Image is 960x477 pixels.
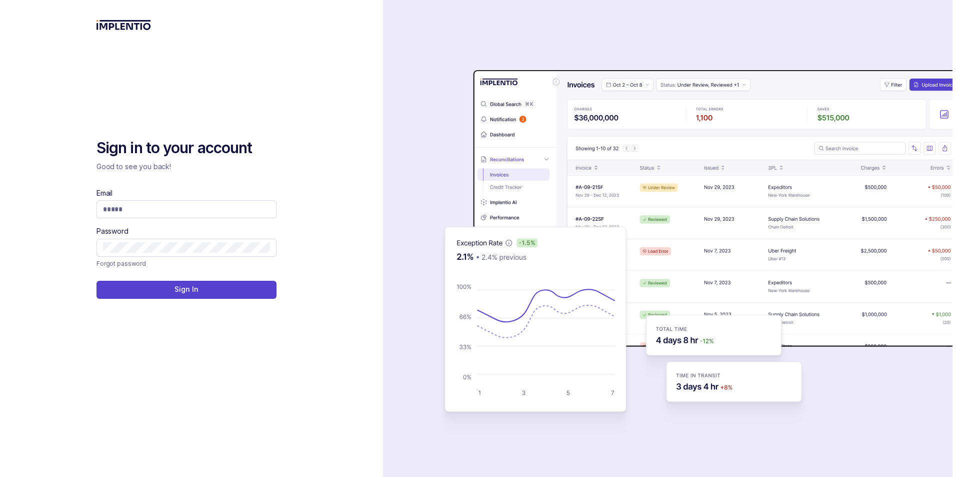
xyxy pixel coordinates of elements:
[96,138,276,158] h2: Sign in to your account
[96,281,276,299] button: Sign In
[96,259,146,269] p: Forgot password
[96,162,276,172] p: Good to see you back!
[96,259,146,269] a: Link Forgot password
[96,188,112,198] label: Email
[174,284,198,294] p: Sign In
[96,226,128,236] label: Password
[96,20,151,30] img: logo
